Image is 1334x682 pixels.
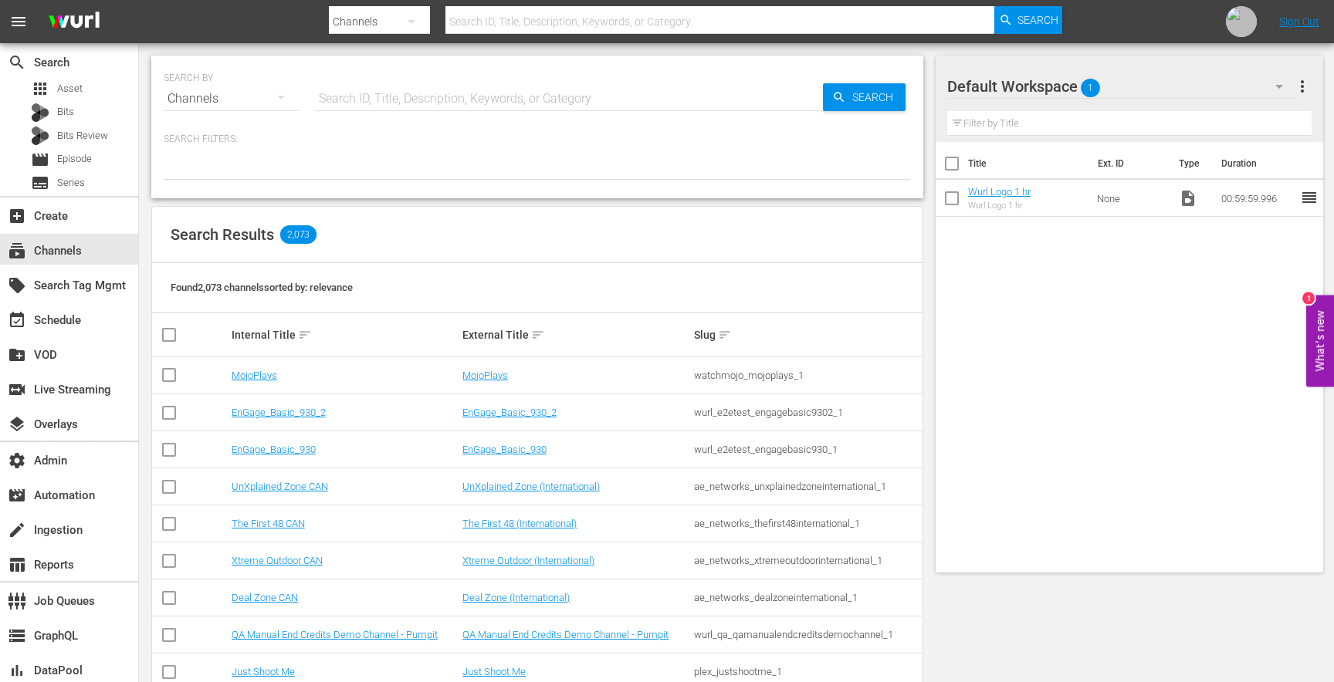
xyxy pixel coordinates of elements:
[31,103,49,122] div: Bits
[298,328,312,342] span: sort
[1179,189,1197,208] span: Video
[1215,180,1300,217] td: 00:59:59.996
[694,518,920,529] div: ae_networks_thefirst48international_1
[1302,292,1315,305] div: 1
[694,555,920,566] div: ae_networks_xtremeoutdoorinternational_1
[1279,15,1319,28] a: Sign Out
[1170,142,1212,185] th: Type
[31,150,49,169] span: Episode
[1017,6,1058,34] span: Search
[462,666,526,677] a: Just Shoot Me
[171,282,353,293] span: Found 2,073 channels sorted by: relevance
[57,151,92,167] span: Episode
[8,311,26,329] span: Schedule
[232,518,305,529] a: The First 48 CAN
[8,53,26,72] span: Search
[462,629,669,640] a: QA Manual End Credits Demo Channel - Pumpit
[8,276,26,295] span: Search Tag Mgmt
[1293,68,1312,105] button: more_vert
[462,326,689,344] div: External Title
[694,407,920,418] div: wurl_e2etest_engagebasic9302_1
[1226,6,1257,37] img: photo.jpg
[57,175,85,191] span: Series
[232,592,298,603] a: Deal Zone CAN
[8,626,26,645] span: GraphQL
[462,481,600,492] a: UnXplained Zone (International)
[462,555,594,566] a: Xtreme Outdoor (International)
[280,225,317,244] span: 2,073
[232,370,277,381] a: MojoPlays
[57,81,83,96] span: Asset
[462,407,557,418] a: EnGage_Basic_930_2
[694,481,920,492] div: ae_networks_unxplainedzoneinternational_1
[1306,295,1334,387] button: Open Feedback Widget
[1300,188,1319,207] span: reorder
[718,328,732,342] span: sort
[232,666,295,677] a: Just Shoot Me
[1081,72,1100,104] span: 1
[1089,142,1170,185] th: Ext. ID
[968,186,1031,198] a: Wurl Logo 1 hr
[947,65,1298,108] div: Default Workspace
[9,12,28,31] span: menu
[57,128,108,143] span: Bits Review
[8,486,26,505] span: Automation
[462,370,508,381] a: MojoPlays
[531,328,545,342] span: sort
[31,127,49,145] div: Bits Review
[1293,77,1312,96] span: more_vert
[8,241,26,260] span: Channels
[232,481,328,492] a: UnXplained Zone CAN
[462,518,577,529] a: The First 48 (International)
[171,225,274,244] span: Search Results
[1212,142,1305,185] th: Duration
[232,555,323,566] a: Xtreme Outdoor CAN
[8,592,26,610] span: Job Queues
[31,174,49,192] span: Series
[994,6,1062,34] button: Search
[232,444,316,455] a: EnGage_Basic_930
[232,629,438,640] a: QA Manual End Credits Demo Channel - Pumpit
[8,415,26,434] span: Overlays
[694,370,920,381] div: watchmojo_mojoplays_1
[57,104,74,120] span: Bits
[1091,180,1173,217] td: None
[968,142,1089,185] th: Title
[968,201,1031,211] div: Wurl Logo 1 hr
[846,83,906,111] span: Search
[694,592,920,603] div: ae_networks_dealzoneinternational_1
[823,83,906,111] button: Search
[462,592,570,603] a: Deal Zone (International)
[37,4,111,40] img: ans4CAIJ8jUAAAAAAAAAAAAAAAAAAAAAAAAgQb4GAAAAAAAAAAAAAAAAAAAAAAAAJMjXAAAAAAAAAAAAAAAAAAAAAAAAgAT5G...
[8,346,26,364] span: VOD
[8,207,26,225] span: Create
[164,77,300,120] div: Channels
[8,380,26,399] span: Live Streaming
[694,444,920,455] div: wurl_e2etest_engagebasic930_1
[694,666,920,677] div: plex_justshootme_1
[8,555,26,574] span: Reports
[8,521,26,539] span: Ingestion
[694,326,920,344] div: Slug
[462,444,547,455] a: EnGage_Basic_930
[164,133,911,146] p: Search Filters:
[8,451,26,470] span: Admin
[31,79,49,98] span: Asset
[694,629,920,640] div: wurl_qa_qamanualendcreditsdemochannel_1
[232,407,326,418] a: EnGage_Basic_930_2
[232,326,458,344] div: Internal Title
[8,661,26,680] span: DataPool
